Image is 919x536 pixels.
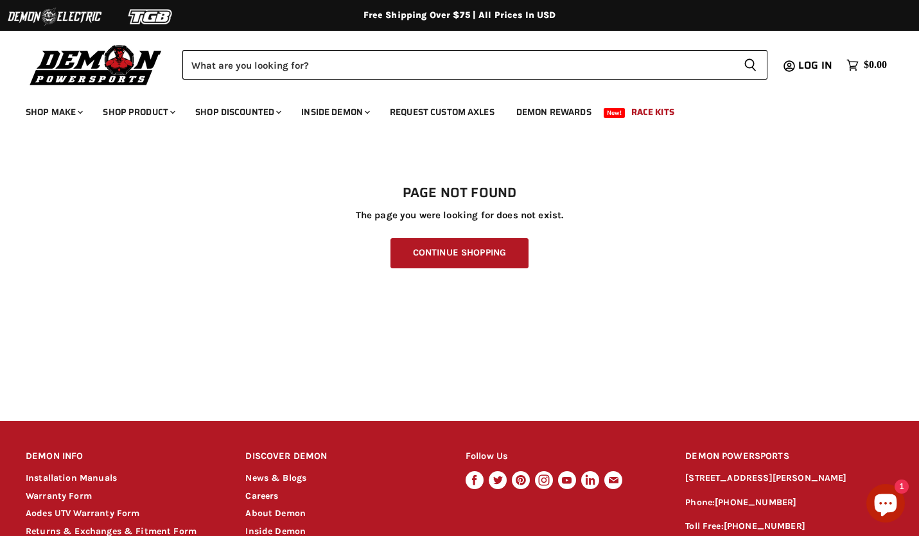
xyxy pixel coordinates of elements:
[862,484,909,526] inbox-online-store-chat: Shopify online store chat
[245,472,306,483] a: News & Blogs
[16,99,91,125] a: Shop Make
[292,99,378,125] a: Inside Demon
[622,99,684,125] a: Race Kits
[685,471,893,486] p: [STREET_ADDRESS][PERSON_NAME]
[685,442,893,472] h2: DEMON POWERSPORTS
[26,472,117,483] a: Installation Manuals
[798,57,832,73] span: Log in
[245,442,441,472] h2: DISCOVER DEMON
[26,186,893,201] h1: Page not found
[6,4,103,29] img: Demon Electric Logo 2
[466,442,661,472] h2: Follow Us
[840,56,893,74] a: $0.00
[792,60,840,71] a: Log in
[245,508,306,519] a: About Demon
[733,50,767,80] button: Search
[685,519,893,534] p: Toll Free:
[245,490,278,501] a: Careers
[103,4,199,29] img: TGB Logo 2
[26,42,166,87] img: Demon Powersports
[685,496,893,510] p: Phone:
[186,99,289,125] a: Shop Discounted
[93,99,183,125] a: Shop Product
[16,94,884,125] ul: Main menu
[724,521,805,532] a: [PHONE_NUMBER]
[182,50,733,80] input: Search
[604,108,626,118] span: New!
[26,210,893,221] p: The page you were looking for does not exist.
[507,99,601,125] a: Demon Rewards
[26,508,139,519] a: Aodes UTV Warranty Form
[26,442,222,472] h2: DEMON INFO
[390,238,529,268] a: Continue Shopping
[182,50,767,80] form: Product
[380,99,504,125] a: Request Custom Axles
[864,59,887,71] span: $0.00
[26,490,92,501] a: Warranty Form
[715,497,796,508] a: [PHONE_NUMBER]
